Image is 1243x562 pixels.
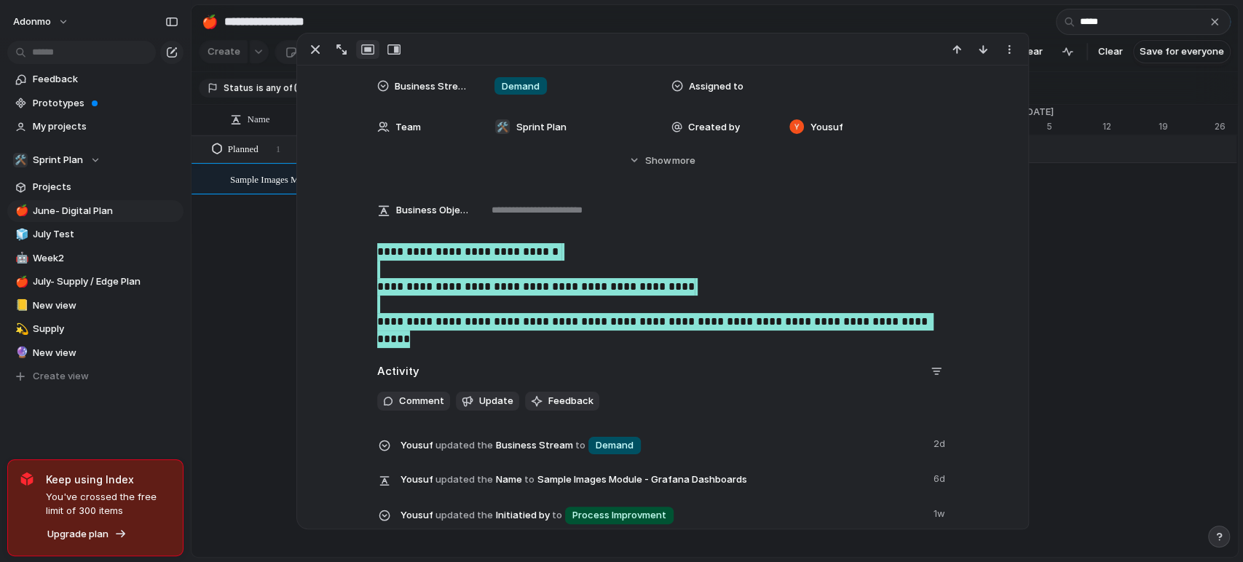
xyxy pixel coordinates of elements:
[33,274,178,289] span: July- Supply / Edge Plan
[810,120,843,135] span: Yousuf
[33,322,178,336] span: Supply
[46,472,171,487] span: Keep using Index
[13,251,28,266] button: 🤖
[572,508,666,523] span: Process Improvment
[672,154,695,168] span: more
[33,369,89,384] span: Create view
[47,527,108,542] span: Upgrade plan
[276,142,281,157] span: 1
[395,79,470,94] span: Business Stream
[13,298,28,313] button: 📒
[198,10,221,33] button: 🍎
[395,120,421,135] span: Team
[13,227,28,242] button: 🧊
[7,342,184,364] a: 🔮New view
[15,250,25,266] div: 🤖
[7,149,184,171] button: 🛠️Sprint Plan
[479,394,513,408] span: Update
[15,344,25,361] div: 🔮
[7,295,184,317] a: 📒New view
[435,472,493,487] span: updated the
[400,438,433,453] span: Yousuf
[293,80,375,96] button: 9 statuses
[33,96,178,111] span: Prototypes
[934,504,948,521] span: 1w
[377,147,948,173] button: Showmore
[7,200,184,222] a: 🍎June- Digital Plan
[202,12,218,31] div: 🍎
[7,223,184,245] div: 🧊July Test
[15,274,25,290] div: 🍎
[400,508,433,523] span: Yousuf
[400,504,925,526] span: Initiatied by
[552,508,562,523] span: to
[224,82,253,95] span: Status
[43,524,131,545] button: Upgrade plan
[13,274,28,289] button: 🍎
[13,322,28,336] button: 💫
[435,508,493,523] span: updated the
[33,251,178,266] span: Week2
[548,394,593,408] span: Feedback
[33,72,178,87] span: Feedback
[15,321,25,338] div: 💫
[7,318,184,340] a: 💫Supply
[934,434,948,451] span: 2d
[1133,40,1231,63] button: Save for everyone
[525,392,599,411] button: Feedback
[7,68,184,90] a: Feedback
[15,202,25,219] div: 🍎
[1102,120,1159,133] div: 12
[7,92,184,114] a: Prototypes
[15,297,25,314] div: 📒
[456,392,519,411] button: Update
[377,363,419,380] h2: Activity
[1092,40,1129,63] button: Clear
[33,180,178,194] span: Projects
[7,116,184,138] a: My projects
[1098,44,1123,59] span: Clear
[256,82,264,95] span: is
[688,120,740,135] span: Created by
[33,204,178,218] span: June- Digital Plan
[1046,120,1102,133] div: 5
[400,469,925,489] span: Name Sample Images Module - Grafana Dashboards
[645,154,671,168] span: Show
[33,119,178,134] span: My projects
[33,153,83,167] span: Sprint Plan
[377,392,450,411] button: Comment
[400,434,925,456] span: Business Stream
[7,248,184,269] a: 🤖Week2
[264,82,292,95] span: any of
[13,346,28,360] button: 🔮
[33,227,178,242] span: July Test
[7,365,184,387] button: Create view
[7,271,184,293] a: 🍎July- Supply / Edge Plan
[33,298,178,313] span: New view
[502,79,540,94] span: Demand
[13,204,28,218] button: 🍎
[46,490,171,518] span: You've crossed the free limit of 300 items
[516,120,567,135] span: Sprint Plan
[253,80,295,96] button: isany of
[435,438,493,453] span: updated the
[396,203,470,218] span: Business Objective
[15,226,25,243] div: 🧊
[7,176,184,198] a: Projects
[228,142,259,157] span: Planned
[399,394,444,408] span: Comment
[524,472,534,487] span: to
[1159,120,1215,133] div: 19
[400,472,433,487] span: Yousuf
[13,15,51,29] span: Adonmo
[934,469,948,486] span: 6d
[7,10,76,33] button: Adonmo
[575,438,585,453] span: to
[596,438,634,453] span: Demand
